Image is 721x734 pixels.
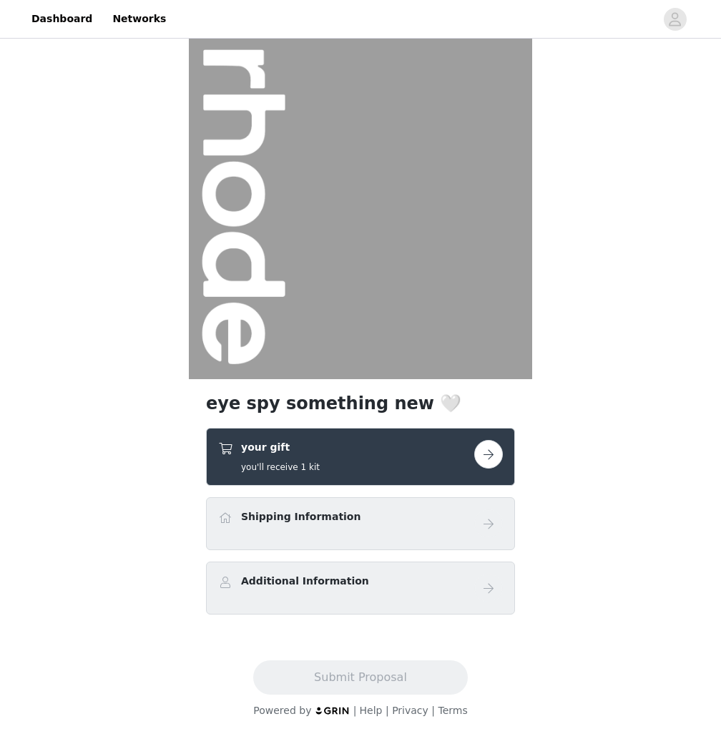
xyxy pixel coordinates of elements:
[189,35,532,379] img: campaign image
[23,3,101,35] a: Dashboard
[206,391,515,416] h1: eye spy something new 🤍
[241,509,360,524] h4: Shipping Information
[104,3,175,35] a: Networks
[438,705,467,716] a: Terms
[392,705,428,716] a: Privacy
[353,705,357,716] span: |
[253,705,311,716] span: Powered by
[241,574,369,589] h4: Additional Information
[206,428,515,486] div: your gift
[241,440,320,455] h4: your gift
[253,660,467,695] button: Submit Proposal
[431,705,435,716] span: |
[360,705,383,716] a: Help
[241,461,320,474] h5: you'll receive 1 kit
[206,562,515,615] div: Additional Information
[386,705,389,716] span: |
[668,8,682,31] div: avatar
[206,497,515,550] div: Shipping Information
[315,706,350,715] img: logo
